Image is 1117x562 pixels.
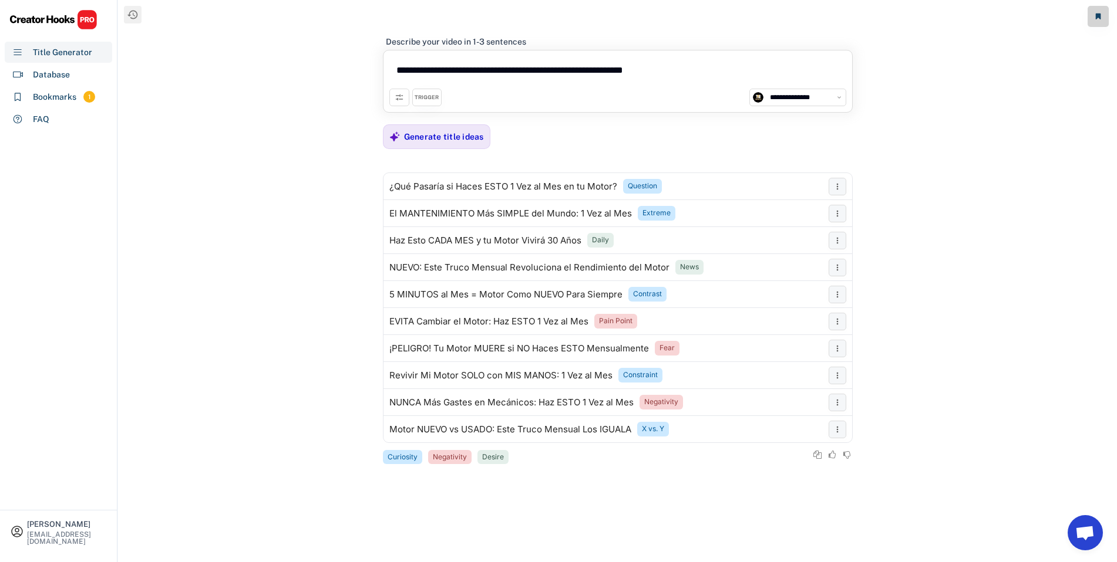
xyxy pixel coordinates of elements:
[27,520,107,528] div: [PERSON_NAME]
[404,131,484,142] div: Generate title ideas
[33,91,76,103] div: Bookmarks
[415,94,439,101] div: TRIGGER
[389,209,632,218] div: El MANTENIMIENTO Más SIMPLE del Mundo: 1 Vez al Mes
[33,46,92,59] div: Title Generator
[389,371,613,380] div: Revivir Mi Motor SOLO con MIS MANOS: 1 Vez al Mes
[386,36,526,47] div: Describe your video in 1-3 sentences
[388,452,418,462] div: Curiosity
[389,290,623,299] div: 5 MINUTOS al Mes = Motor Como NUEVO Para Siempre
[33,113,49,126] div: FAQ
[9,9,97,30] img: CHPRO%20Logo.svg
[389,344,649,353] div: ¡PELIGRO! Tu Motor MUERE si NO Haces ESTO Mensualmente
[83,92,95,102] div: 1
[628,181,657,191] div: Question
[433,452,467,462] div: Negativity
[389,236,581,245] div: Haz Esto CADA MES y tu Motor Vivirá 30 Años
[389,317,588,326] div: EVITA Cambiar el Motor: Haz ESTO 1 Vez al Mes
[660,343,675,353] div: Fear
[642,208,671,218] div: Extreme
[389,425,631,434] div: Motor NUEVO vs USADO: Este Truco Mensual Los IGUALA
[1068,515,1103,550] a: Chat abierto
[33,69,70,81] div: Database
[389,398,634,407] div: NUNCA Más Gastes en Mecánicos: Haz ESTO 1 Vez al Mes
[623,370,658,380] div: Constraint
[753,92,763,103] img: channels4_profile.jpg
[642,424,664,434] div: X vs. Y
[389,182,617,191] div: ¿Qué Pasaría si Haces ESTO 1 Vez al Mes en tu Motor?
[680,262,699,272] div: News
[482,452,504,462] div: Desire
[389,263,669,272] div: NUEVO: Este Truco Mensual Revoluciona el Rendimiento del Motor
[27,531,107,545] div: [EMAIL_ADDRESS][DOMAIN_NAME]
[599,316,632,326] div: Pain Point
[592,235,609,245] div: Daily
[633,289,662,299] div: Contrast
[644,397,678,407] div: Negativity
